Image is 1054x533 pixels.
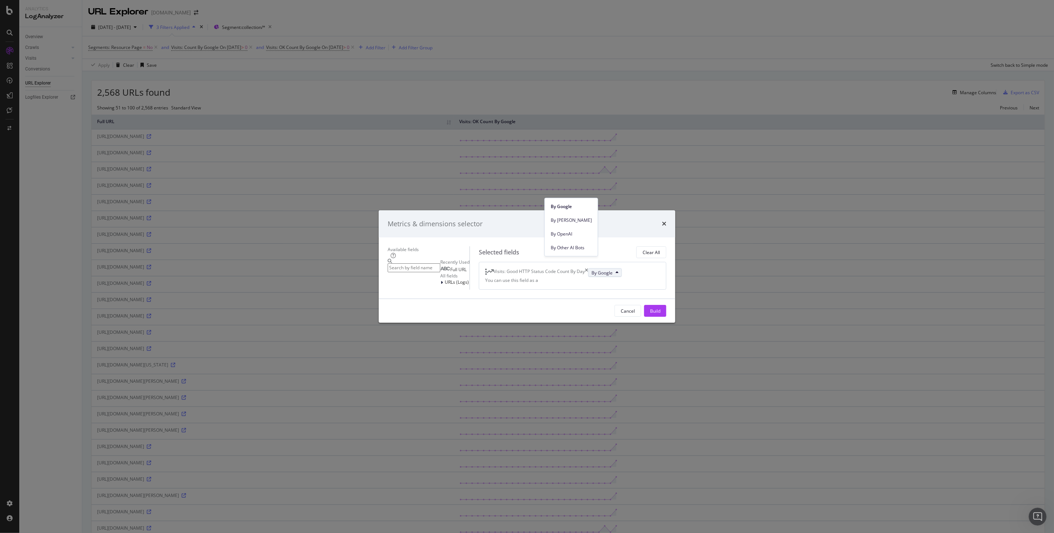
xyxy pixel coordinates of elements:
[74,220,136,227] div: No. Speak to a a human
[591,270,613,276] span: By Google
[127,240,139,252] button: Send a message…
[636,246,666,258] button: Clear All
[15,86,50,92] b: Data Timing
[15,126,42,132] b: Sampling
[6,186,142,216] div: Customer Support says…
[440,273,470,279] div: All fields
[68,215,142,232] div: No. Speak to a a human
[12,39,136,83] div: • : Server log data (which Botify uses) includes search bot visits that can artificially inflate ...
[12,152,136,181] div: To better understand your data, check which visit source is showing the spike in your Botify repo...
[551,244,592,251] span: By Other AI Bots
[12,126,136,148] div: • : GSC samples data for impressions and clicks daily, which might not capture the full picture o...
[585,268,588,277] div: times
[47,243,53,249] button: Start recording
[12,191,57,198] div: Was that helpful?
[35,243,41,249] button: Upload attachment
[6,186,63,203] div: Was that helpful?Customer Support • 13m ago
[116,3,130,17] button: Home
[130,3,143,16] div: Close
[388,246,470,253] div: Available fields
[551,203,592,210] span: By Google
[15,39,44,45] b: Bot Traffic
[1029,508,1047,526] iframe: Intercom live chat
[494,268,585,277] div: Visits: Good HTTP Status Code Count By Day
[485,268,660,277] div: Visits: Good HTTP Status Code Count By DaytimesBy Google
[551,231,592,237] span: By OpenAI
[5,3,19,17] button: go back
[643,249,660,256] div: Clear All
[450,266,467,273] span: Full URL
[588,268,622,277] button: By Google
[485,277,660,283] div: You can use this field as a
[388,219,483,229] div: Metrics & dimensions selector
[6,227,142,240] textarea: Message…
[23,243,29,249] button: Gif picker
[440,259,470,266] div: Recently Used
[479,248,519,257] div: Selected fields
[6,215,142,233] div: Siddhesh says…
[445,279,469,285] span: URLs (Logs)
[36,7,89,13] h1: Customer Support
[614,305,641,317] button: Cancel
[388,264,440,272] input: Search by field name
[662,219,666,229] div: times
[21,4,33,16] img: Profile image for Customer Support
[51,116,57,122] a: Source reference 9276238:
[621,308,635,314] div: Cancel
[12,86,136,122] div: • : GSC data has a 2-3 day retrieval delay and uses Pacific Time, while log data timestamps are i...
[551,217,592,224] span: By Bing
[11,243,17,249] button: Emoji picker
[650,308,660,314] div: Build
[12,204,78,208] div: Customer Support • 13m ago
[379,210,675,323] div: modal
[644,305,666,317] button: Build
